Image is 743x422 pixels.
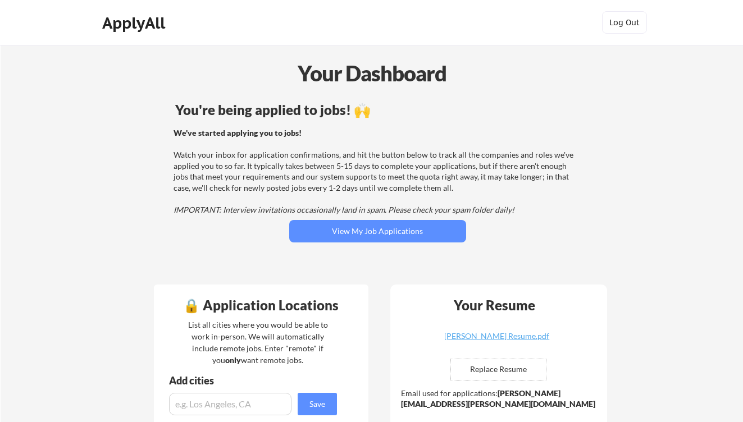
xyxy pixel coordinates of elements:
[430,332,564,350] a: [PERSON_NAME] Resume.pdf
[174,128,302,137] strong: We've started applying you to jobs!
[174,205,514,214] em: IMPORTANT: Interview invitations occasionally land in spam. Please check your spam folder daily!
[175,103,580,117] div: You're being applied to jobs! 🙌
[225,355,241,365] strong: only
[181,319,335,366] div: List all cities where you would be able to work in-person. We will automatically include remote j...
[169,375,340,386] div: Add cities
[157,299,366,312] div: 🔒 Application Locations
[430,332,564,340] div: [PERSON_NAME] Resume.pdf
[169,393,291,415] input: e.g. Los Angeles, CA
[602,11,647,34] button: Log Out
[289,220,466,242] button: View My Job Applications
[439,299,550,312] div: Your Resume
[401,388,595,409] strong: [PERSON_NAME][EMAIL_ADDRESS][PERSON_NAME][DOMAIN_NAME]
[174,127,578,215] div: Watch your inbox for application confirmations, and hit the button below to track all the compani...
[298,393,337,415] button: Save
[102,13,168,33] div: ApplyAll
[1,57,743,89] div: Your Dashboard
